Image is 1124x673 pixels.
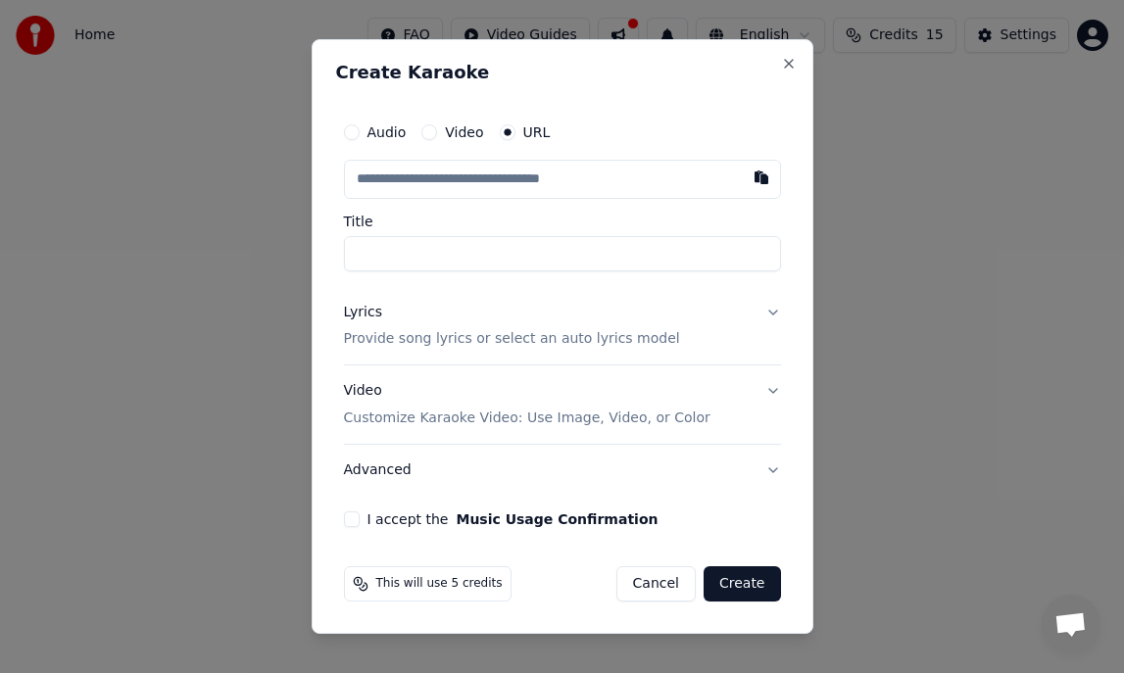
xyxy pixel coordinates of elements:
label: Title [344,215,781,228]
label: Video [445,125,483,139]
p: Provide song lyrics or select an auto lyrics model [344,330,680,350]
div: Lyrics [344,303,382,322]
button: Cancel [616,566,696,601]
label: Audio [367,125,407,139]
p: Customize Karaoke Video: Use Image, Video, or Color [344,409,710,428]
button: I accept the [456,512,658,526]
label: URL [523,125,551,139]
label: I accept the [367,512,659,526]
button: VideoCustomize Karaoke Video: Use Image, Video, or Color [344,366,781,445]
button: Advanced [344,445,781,496]
span: This will use 5 credits [376,576,503,592]
button: Create [704,566,781,601]
div: Video [344,382,710,429]
h2: Create Karaoke [336,64,789,81]
button: LyricsProvide song lyrics or select an auto lyrics model [344,287,781,365]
